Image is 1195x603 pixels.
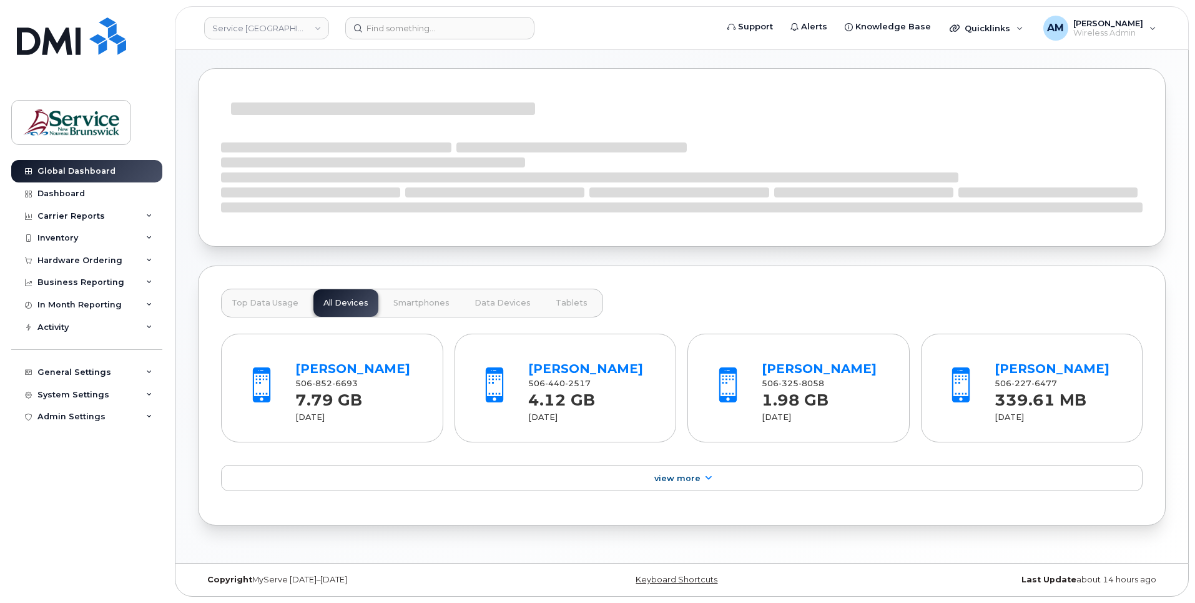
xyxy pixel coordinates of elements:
span: 6477 [1031,379,1057,388]
a: Keyboard Shortcuts [636,575,717,584]
span: 506 [762,379,824,388]
a: [PERSON_NAME] [528,361,643,376]
button: Tablets [546,289,597,317]
span: Tablets [556,298,588,308]
input: Find something... [345,17,534,39]
a: Knowledge Base [836,14,940,39]
span: Wireless Admin [1073,28,1143,38]
span: Top Data Usage [232,298,298,308]
span: 440 [545,379,565,388]
button: Top Data Usage [222,289,308,317]
span: View More [654,474,701,483]
strong: 4.12 GB [528,384,595,409]
div: [DATE] [528,412,654,423]
a: [PERSON_NAME] [295,361,410,376]
button: Smartphones [383,289,460,317]
div: Andrew Morris [1035,16,1165,41]
span: Support [738,21,773,33]
span: [PERSON_NAME] [1073,18,1143,28]
a: Service New Brunswick (SNB) [204,17,329,39]
span: 506 [528,379,591,388]
span: Quicklinks [965,23,1010,33]
span: 2517 [565,379,591,388]
div: [DATE] [995,412,1120,423]
strong: 1.98 GB [762,384,829,409]
a: Support [719,14,782,39]
a: [PERSON_NAME] [762,361,877,376]
div: [DATE] [762,412,887,423]
span: 506 [995,379,1057,388]
span: 852 [312,379,332,388]
div: about 14 hours ago [843,575,1166,585]
a: Alerts [782,14,836,39]
span: 8058 [799,379,824,388]
strong: Last Update [1021,575,1076,584]
button: Data Devices [465,289,541,317]
span: Data Devices [475,298,531,308]
div: Quicklinks [941,16,1032,41]
span: Knowledge Base [855,21,931,33]
strong: 339.61 MB [995,384,1086,409]
div: [DATE] [295,412,421,423]
strong: 7.79 GB [295,384,362,409]
a: View More [221,465,1143,491]
span: 506 [295,379,358,388]
span: 227 [1011,379,1031,388]
span: 325 [779,379,799,388]
strong: Copyright [207,575,252,584]
span: 6693 [332,379,358,388]
a: [PERSON_NAME] [995,361,1109,376]
span: Alerts [801,21,827,33]
div: MyServe [DATE]–[DATE] [198,575,521,585]
span: AM [1047,21,1064,36]
span: Smartphones [393,298,450,308]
